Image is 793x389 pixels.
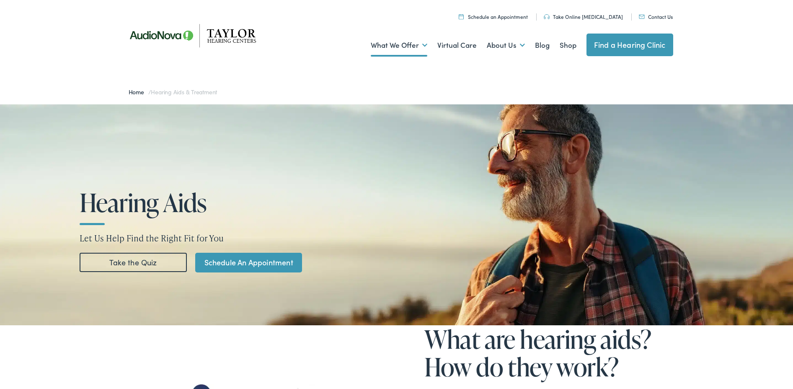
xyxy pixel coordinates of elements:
[437,30,477,61] a: Virtual Care
[459,14,464,19] img: utility icon
[586,34,673,56] a: Find a Hearing Clinic
[639,15,645,19] img: utility icon
[80,232,713,244] p: Let Us Help Find the Right Fit for You
[195,253,302,272] a: Schedule An Appointment
[129,88,148,96] a: Home
[639,13,673,20] a: Contact Us
[129,88,217,96] span: /
[151,88,217,96] span: Hearing Aids & Treatment
[544,14,550,19] img: utility icon
[80,189,334,216] h1: Hearing Aids
[459,13,528,20] a: Schedule an Appointment
[535,30,550,61] a: Blog
[371,30,427,61] a: What We Offer
[560,30,576,61] a: Shop
[544,13,623,20] a: Take Online [MEDICAL_DATA]
[487,30,525,61] a: About Us
[80,253,187,272] a: Take the Quiz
